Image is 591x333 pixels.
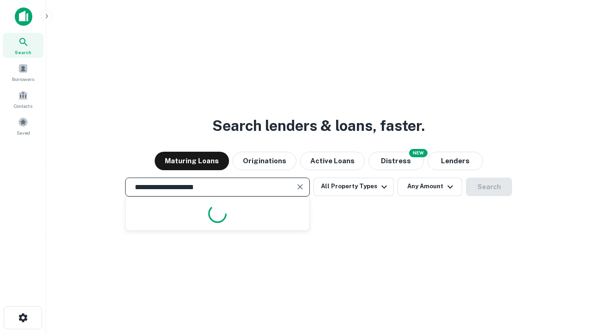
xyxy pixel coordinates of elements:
a: Search [3,33,43,58]
a: Borrowers [3,60,43,85]
div: NEW [409,149,428,157]
button: Any Amount [398,178,462,196]
h3: Search lenders & loans, faster. [212,115,425,137]
img: capitalize-icon.png [15,7,32,26]
button: All Property Types [314,178,394,196]
span: Search [15,49,31,56]
a: Contacts [3,86,43,111]
span: Saved [17,129,30,136]
iframe: Chat Widget [545,259,591,303]
button: Lenders [428,152,483,170]
span: Contacts [14,102,32,110]
button: Active Loans [300,152,365,170]
button: Search distressed loans with lien and other non-mortgage details. [368,152,424,170]
a: Saved [3,113,43,138]
button: Clear [294,180,307,193]
button: Originations [233,152,296,170]
span: Borrowers [12,75,34,83]
button: Maturing Loans [155,152,229,170]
